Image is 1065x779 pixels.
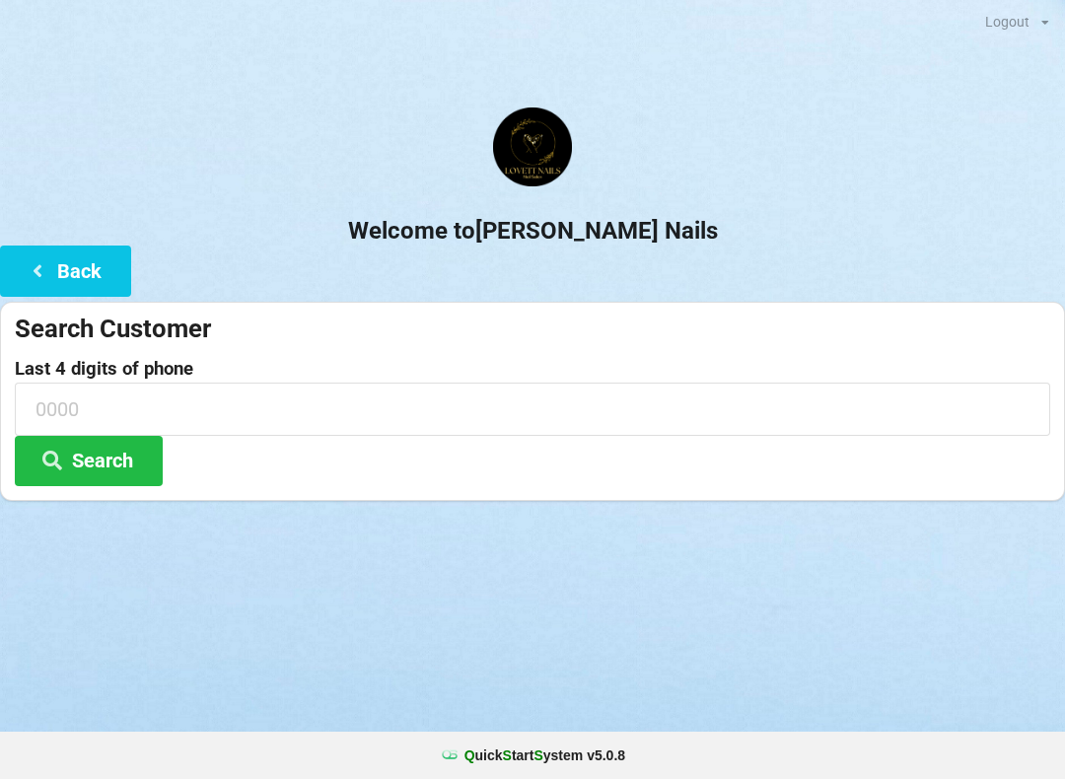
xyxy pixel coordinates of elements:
label: Last 4 digits of phone [15,359,1050,379]
span: Q [464,747,475,763]
div: Logout [985,15,1029,29]
span: S [533,747,542,763]
span: S [503,747,512,763]
img: favicon.ico [440,745,460,765]
img: Lovett1.png [493,107,572,186]
b: uick tart ystem v 5.0.8 [464,745,625,765]
input: 0000 [15,383,1050,435]
div: Search Customer [15,313,1050,345]
button: Search [15,436,163,486]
